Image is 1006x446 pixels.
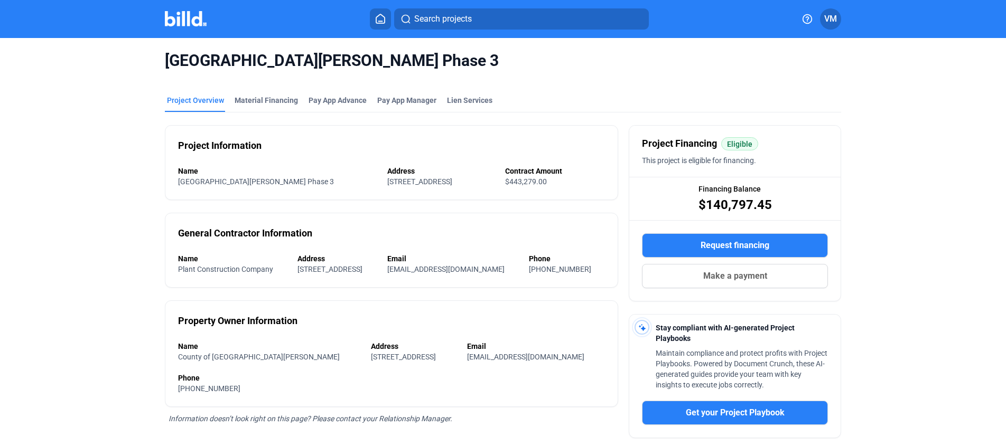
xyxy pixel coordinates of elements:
[165,51,841,71] span: [GEOGRAPHIC_DATA][PERSON_NAME] Phase 3
[178,226,312,241] div: General Contractor Information
[642,233,828,258] button: Request financing
[820,8,841,30] button: VM
[698,196,772,213] span: $140,797.45
[642,136,717,151] span: Project Financing
[642,264,828,288] button: Make a payment
[505,177,547,186] span: $443,279.00
[642,156,756,165] span: This project is eligible for financing.
[721,137,758,150] mat-chip: Eligible
[309,95,367,106] div: Pay App Advance
[178,265,273,273] span: Plant Construction Company
[178,384,240,393] span: [PHONE_NUMBER]
[297,253,376,264] div: Address
[169,414,452,423] span: Information doesn’t look right on this page? Please contact your Relationship Manager.
[371,341,457,352] div: Address
[698,184,761,194] span: Financing Balance
[447,95,492,106] div: Lien Services
[394,8,649,30] button: Search projects
[701,239,769,252] span: Request financing
[824,13,837,25] span: VM
[235,95,298,106] div: Material Financing
[529,265,591,273] span: [PHONE_NUMBER]
[703,270,767,282] span: Make a payment
[414,13,472,25] span: Search projects
[178,353,340,361] span: County of [GEOGRAPHIC_DATA][PERSON_NAME]
[178,341,360,352] div: Name
[686,406,785,419] span: Get your Project Playbook
[377,95,436,106] span: Pay App Manager
[467,341,605,352] div: Email
[387,166,495,176] div: Address
[529,253,605,264] div: Phone
[178,138,262,153] div: Project Information
[178,177,334,186] span: [GEOGRAPHIC_DATA][PERSON_NAME] Phase 3
[178,253,287,264] div: Name
[178,166,377,176] div: Name
[505,166,605,176] div: Contract Amount
[656,349,827,389] span: Maintain compliance and protect profits with Project Playbooks. Powered by Document Crunch, these...
[387,177,452,186] span: [STREET_ADDRESS]
[165,11,207,26] img: Billd Company Logo
[387,265,505,273] span: [EMAIL_ADDRESS][DOMAIN_NAME]
[642,401,828,425] button: Get your Project Playbook
[167,95,224,106] div: Project Overview
[297,265,362,273] span: [STREET_ADDRESS]
[178,373,605,383] div: Phone
[178,314,297,328] div: Property Owner Information
[656,324,795,343] span: Stay compliant with AI-generated Project Playbooks
[467,353,584,361] span: [EMAIL_ADDRESS][DOMAIN_NAME]
[387,253,518,264] div: Email
[371,353,436,361] span: [STREET_ADDRESS]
